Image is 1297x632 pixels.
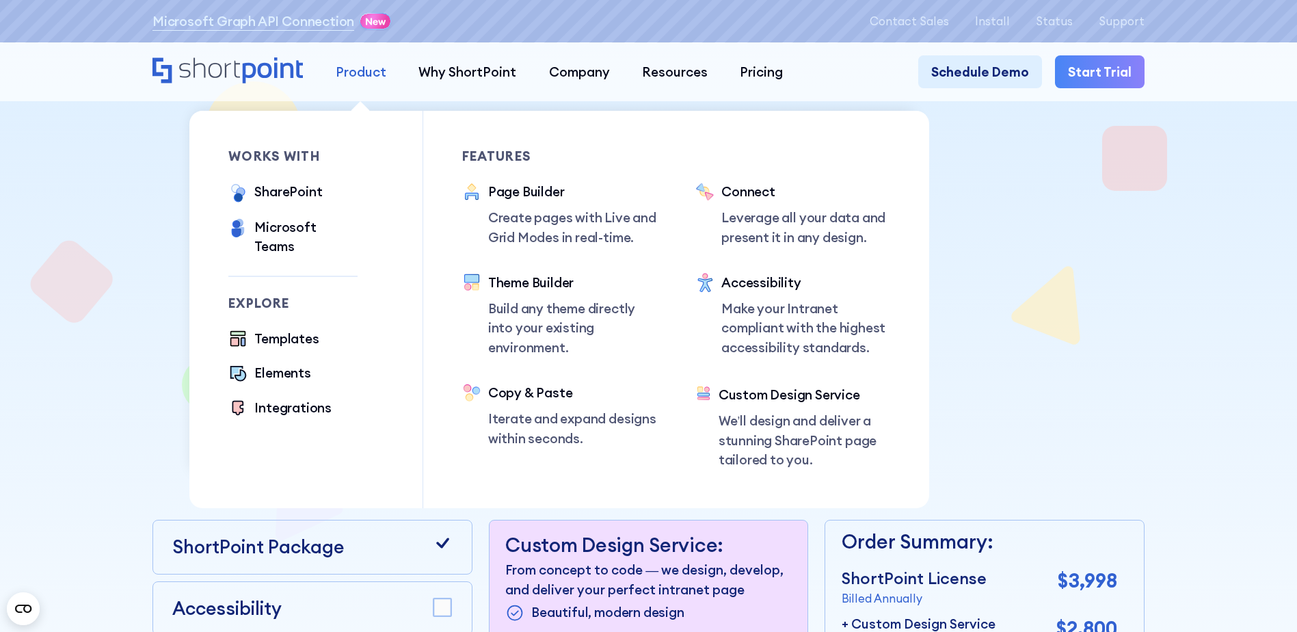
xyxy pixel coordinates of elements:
div: Resources [642,62,708,81]
div: Copy & Paste [488,383,657,402]
div: Templates [254,329,319,348]
p: We’ll design and deliver a stunning SharePoint page tailored to you. [719,411,890,469]
div: Features [462,150,657,163]
div: works with [228,150,358,163]
div: Company [549,62,610,81]
a: ConnectLeverage all your data and present it in any design. [695,182,890,247]
a: Why ShortPoint [403,55,533,88]
a: Pricing [724,55,799,88]
p: $3,998 [1058,566,1117,596]
a: Support [1099,14,1145,27]
a: Start Trial [1055,55,1145,88]
a: Company [533,55,626,88]
p: Make your Intranet compliant with the highest accessibility standards. [721,299,890,357]
div: SharePoint [254,182,322,201]
a: Integrations [228,398,332,419]
a: Theme BuilderBuild any theme directly into your existing environment. [462,273,657,357]
a: SharePoint [228,182,322,205]
div: Integrations [254,398,332,417]
div: Why ShortPoint [418,62,516,81]
p: Billed Annually [842,590,987,607]
button: Open CMP widget [7,592,40,625]
div: Accessibility [721,273,890,292]
div: Custom Design Service [719,385,890,404]
div: Product [336,62,386,81]
div: Microsoft Teams [254,218,358,256]
div: Connect [721,182,890,201]
p: ShortPoint Package [172,534,344,561]
iframe: Chat Widget [1229,566,1297,632]
p: Create pages with Live and Grid Modes in real-time. [488,208,657,247]
a: Resources [626,55,723,88]
div: Pricing [740,62,783,81]
p: From concept to code — we design, develop, and deliver your perfect intranet page [505,560,792,599]
a: Elements [228,363,310,384]
a: Install [975,14,1010,27]
a: Microsoft Teams [228,218,358,256]
p: ShortPoint License [842,566,987,591]
p: Accessibility [172,595,282,622]
a: Copy & PasteIterate and expand designs within seconds. [462,383,657,448]
a: Microsoft Graph API Connection [152,12,354,31]
div: Page Builder [488,182,657,201]
p: Iterate and expand designs within seconds. [488,409,657,448]
div: Theme Builder [488,273,657,292]
p: Build any theme directly into your existing environment. [488,299,657,357]
a: Home [152,57,304,85]
a: Status [1036,14,1073,27]
a: Contact Sales [870,14,949,27]
a: Page BuilderCreate pages with Live and Grid Modes in real-time. [462,182,657,247]
a: Schedule Demo [918,55,1042,88]
a: Product [319,55,402,88]
p: Beautiful, modern design [531,603,684,624]
a: AccessibilityMake your Intranet compliant with the highest accessibility standards. [695,273,890,359]
a: Templates [228,329,319,350]
a: Custom Design ServiceWe’ll design and deliver a stunning SharePoint page tailored to you. [695,385,890,469]
p: Leverage all your data and present it in any design. [721,208,890,247]
p: Custom Design Service: [505,534,792,557]
p: Order Summary: [842,527,1117,557]
div: Elements [254,363,310,382]
div: Explore [228,297,358,310]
